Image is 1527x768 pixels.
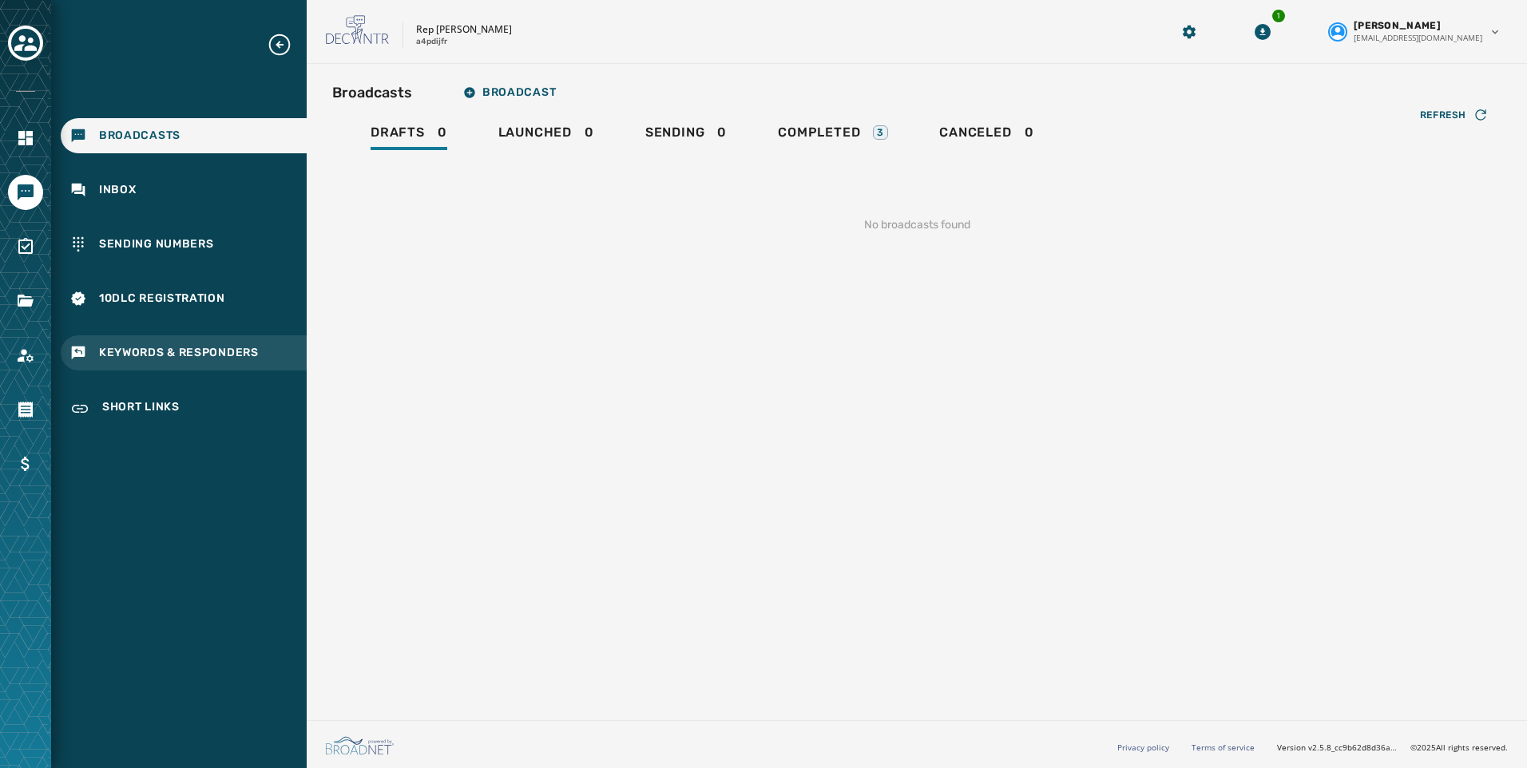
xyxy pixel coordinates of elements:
[939,125,1033,150] div: 0
[8,121,43,156] a: Navigate to Home
[450,77,569,109] button: Broadcast
[1354,32,1482,44] span: [EMAIL_ADDRESS][DOMAIN_NAME]
[267,32,305,57] button: Expand sub nav menu
[358,117,460,153] a: Drafts0
[99,128,180,144] span: Broadcasts
[332,81,412,104] h2: Broadcasts
[633,117,740,153] a: Sending0
[926,117,1046,153] a: Canceled0
[371,125,447,150] div: 0
[1420,109,1466,121] span: Refresh
[61,335,307,370] a: Navigate to Keywords & Responders
[61,390,307,428] a: Navigate to Short Links
[1271,8,1287,24] div: 1
[61,281,307,316] a: Navigate to 10DLC Registration
[416,23,512,36] p: Rep [PERSON_NAME]
[1407,102,1501,128] button: Refresh
[1308,742,1398,754] span: v2.5.8_cc9b62d8d36ac40d66e6ee4009d0e0f304571100
[371,125,425,141] span: Drafts
[873,125,888,140] div: 3
[8,446,43,481] a: Navigate to Billing
[463,86,556,99] span: Broadcast
[61,227,307,262] a: Navigate to Sending Numbers
[8,229,43,264] a: Navigate to Surveys
[498,125,594,150] div: 0
[1117,742,1169,753] a: Privacy policy
[1354,19,1441,32] span: [PERSON_NAME]
[61,118,307,153] a: Navigate to Broadcasts
[61,172,307,208] a: Navigate to Inbox
[1192,742,1255,753] a: Terms of service
[498,125,572,141] span: Launched
[1322,13,1508,50] button: User settings
[486,117,607,153] a: Launched0
[332,192,1501,259] div: No broadcasts found
[8,283,43,319] a: Navigate to Files
[8,175,43,210] a: Navigate to Messaging
[1410,742,1508,753] span: © 2025 All rights reserved.
[99,291,225,307] span: 10DLC Registration
[102,399,180,418] span: Short Links
[8,26,43,61] button: Toggle account select drawer
[765,117,901,153] a: Completed3
[99,345,259,361] span: Keywords & Responders
[8,338,43,373] a: Navigate to Account
[1277,742,1398,754] span: Version
[1175,18,1204,46] button: Manage global settings
[99,182,137,198] span: Inbox
[99,236,214,252] span: Sending Numbers
[645,125,727,150] div: 0
[416,36,447,48] p: a4pdijfr
[1248,18,1277,46] button: Download Menu
[778,125,860,141] span: Completed
[645,125,705,141] span: Sending
[8,392,43,427] a: Navigate to Orders
[939,125,1011,141] span: Canceled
